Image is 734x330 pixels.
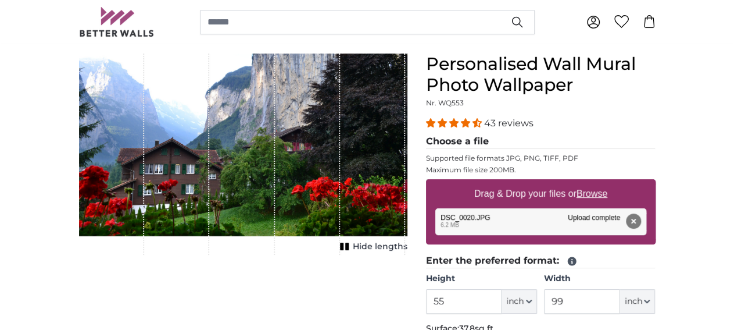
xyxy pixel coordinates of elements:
label: Width [544,273,655,285]
span: Nr. WQ553 [426,98,464,107]
p: Maximum file size 200MB. [426,165,656,175]
label: Drag & Drop your files or [469,182,611,205]
h1: Personalised Wall Mural Photo Wallpaper [426,54,656,95]
div: 1 of 1 [79,54,407,255]
span: inch [506,296,524,307]
span: 4.40 stars [426,118,484,129]
span: 43 reviews [484,118,534,129]
p: Supported file formats JPG, PNG, TIFF, PDF [426,154,656,163]
label: Height [426,273,537,285]
span: inch [624,296,642,307]
button: inch [620,289,655,314]
u: Browse [577,189,607,198]
img: Betterwalls [79,7,155,37]
legend: Enter the preferred format: [426,254,656,268]
button: inch [502,289,537,314]
legend: Choose a file [426,134,656,149]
